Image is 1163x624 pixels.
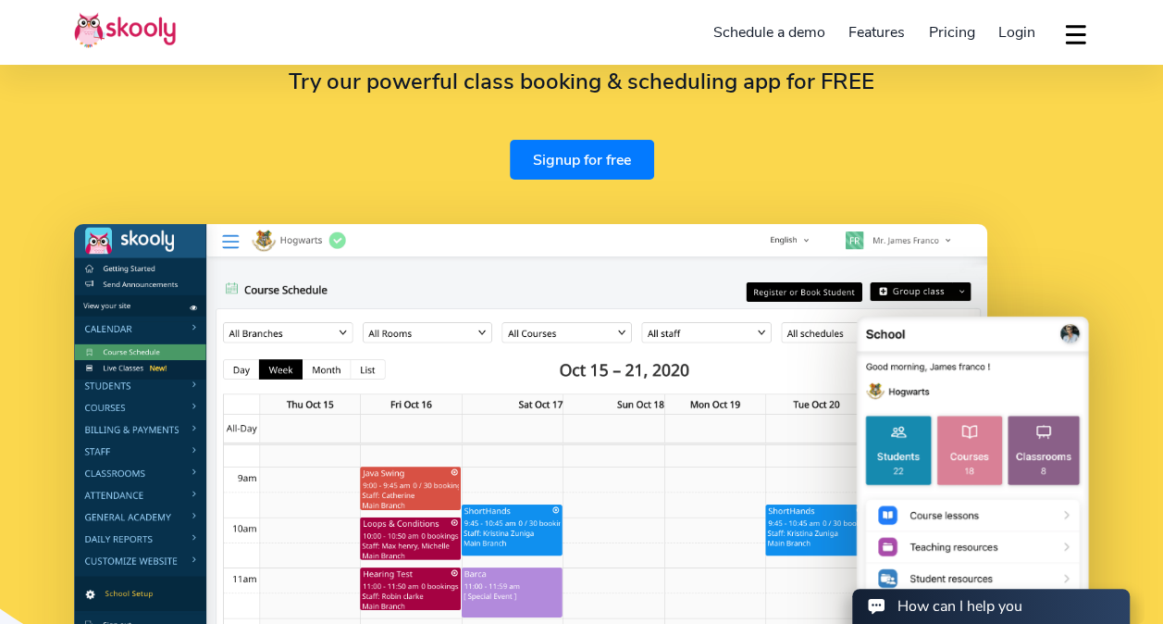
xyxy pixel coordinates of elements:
[998,22,1035,43] span: Login
[929,22,975,43] span: Pricing
[836,18,917,47] a: Features
[74,12,176,48] img: Skooly
[917,18,987,47] a: Pricing
[510,140,654,180] a: Signup for free
[986,18,1047,47] a: Login
[74,68,1089,95] h2: Try our powerful class booking & scheduling app for FREE
[1062,13,1089,56] button: dropdown menu
[701,18,837,47] a: Schedule a demo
